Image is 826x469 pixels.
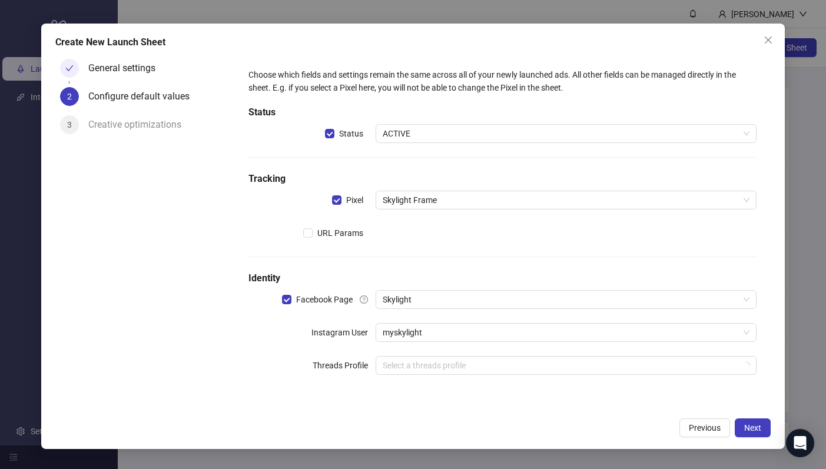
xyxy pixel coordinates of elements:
[248,172,757,186] h5: Tracking
[291,293,357,306] span: Facebook Page
[759,31,778,49] button: Close
[65,64,74,72] span: check
[383,125,749,142] span: ACTIVE
[88,87,199,106] div: Configure default values
[88,59,165,78] div: General settings
[735,418,771,437] button: Next
[744,423,761,433] span: Next
[313,227,368,240] span: URL Params
[313,356,376,375] label: Threads Profile
[341,194,368,207] span: Pixel
[764,35,773,45] span: close
[679,418,730,437] button: Previous
[334,127,368,140] span: Status
[248,271,757,285] h5: Identity
[311,323,376,342] label: Instagram User
[55,35,771,49] div: Create New Launch Sheet
[88,115,191,134] div: Creative optimizations
[248,105,757,119] h5: Status
[67,92,72,101] span: 2
[383,324,749,341] span: myskylight
[786,429,814,457] div: Open Intercom Messenger
[689,423,721,433] span: Previous
[67,120,72,129] span: 3
[742,361,751,370] span: loading
[248,68,757,94] div: Choose which fields and settings remain the same across all of your newly launched ads. All other...
[383,291,749,308] span: Skylight
[383,191,749,209] span: Skylight Frame
[360,295,368,304] span: question-circle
